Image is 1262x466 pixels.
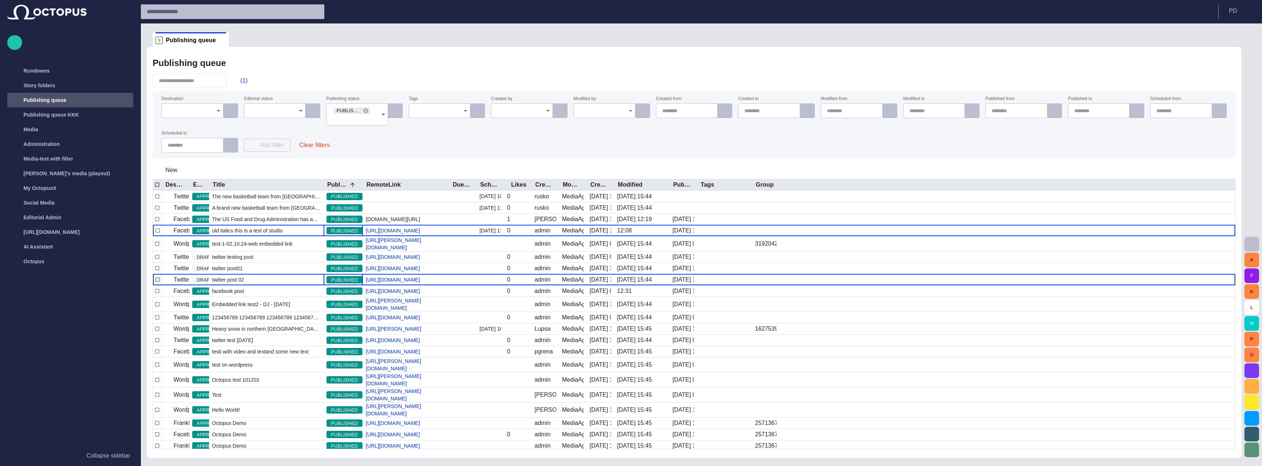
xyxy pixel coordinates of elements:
[161,131,187,136] label: Scheduled to
[174,203,191,212] p: Twitter
[153,32,229,47] div: SPublishing queue
[327,301,362,308] span: PUBLISHED
[212,204,321,212] span: A brand new basketball team from Thailand won the World Cup.
[212,301,290,308] span: Embedded link test2 - DJ - 24.09.24
[460,106,471,116] button: Open
[491,96,513,102] label: Created by
[212,276,244,283] span: twitter post 02
[617,192,652,201] div: 9/3 15:44
[409,96,418,102] label: Tags
[562,192,584,201] div: MediaAgent
[212,253,254,261] span: twitter testing post
[507,227,510,235] div: 0
[193,181,203,188] div: Editorial status
[535,300,551,308] div: admin
[507,313,510,322] div: 0
[7,93,133,107] div: Publishing queue
[174,226,199,235] p: Facebook
[1244,332,1259,346] button: P
[192,227,227,235] span: APPROVED
[672,348,694,356] div: 9/23/2020 12:16
[192,265,217,272] span: DRAFT
[192,348,227,356] span: APPROVED
[535,361,551,369] div: admin
[363,253,423,261] a: [URL][DOMAIN_NAME]
[617,361,652,369] div: 9/3 15:45
[535,192,549,201] div: rusko
[165,181,183,188] div: Destination
[590,406,611,414] div: 10/23/2020 10:22
[192,407,227,414] span: APPROVED
[507,287,510,295] div: 0
[590,215,611,223] div: 8/19/2015 16:32
[1244,268,1259,283] button: F
[212,337,253,344] span: twitter test 05.31.2019
[617,287,632,295] div: 12:31
[23,96,66,104] p: Publishing queue
[1068,96,1092,102] label: Published to
[192,392,227,399] span: APPROVED
[327,216,362,223] span: PUBLISHED
[480,181,498,188] div: Scheduled
[230,74,251,87] button: (1)
[535,391,556,399] div: F. Krizek
[327,254,362,261] span: PUBLISHED
[212,227,282,234] span: old italics this is a test of studio
[562,391,584,399] div: MediaAgent
[672,240,694,248] div: 10/2/2024 09:47
[507,204,510,212] div: 0
[656,96,682,102] label: Created from
[985,96,1015,102] label: Published from
[617,300,652,308] div: 9/3 15:44
[23,111,79,118] p: Publishing queue KKK
[327,181,357,188] div: Publishing status
[562,253,584,261] div: MediaAgent
[590,430,611,439] div: 11/2/2020 16:52
[507,215,510,223] div: 1
[174,215,199,224] p: Facebook
[333,107,370,114] div: PUBLISHED
[618,181,642,188] div: Modified
[327,326,362,333] span: PUBLISHED
[174,300,225,309] p: Wordpress Reunion
[1223,4,1258,18] button: PD
[590,253,611,261] div: 3/30/2016 09:58
[672,276,694,284] div: 3/30/2016 12:15
[590,442,611,450] div: 11/2/2020 16:52
[212,376,259,384] span: Octopus test 101201
[507,348,510,356] div: 0
[535,430,551,439] div: admin
[1244,253,1259,267] button: A
[23,82,55,89] p: Story folders
[174,275,191,284] p: Twitter
[672,430,694,439] div: 11/2/2020 16:56
[174,336,191,345] p: Twitter
[333,107,364,114] span: PUBLISHED
[617,276,652,284] div: 9/3 15:44
[535,287,551,295] div: admin
[153,58,226,68] h2: Publishing queue
[192,301,227,308] span: APPROVED
[590,419,611,427] div: 11/2/2020 16:52
[590,192,611,201] div: 2/18/2014 10:47
[212,348,309,355] span: testi with video and textand some new text
[296,106,306,116] button: Open
[87,451,130,460] p: Collapse sidebar
[192,326,227,333] span: APPROVED
[479,202,501,213] div: 3/4/2014 11:10
[7,166,133,181] div: [PERSON_NAME]'s media (playout)
[617,391,652,399] div: 9/3 15:45
[672,227,694,235] div: 9/2 17:06
[590,325,611,333] div: 5/16/2018 10:43
[327,420,362,427] span: PUBLISHED
[7,254,133,269] div: Octopus
[327,362,362,369] span: PUBLISHED
[903,96,925,102] label: Modified to
[174,430,199,439] p: Facebook
[23,170,110,177] p: [PERSON_NAME]'s media (playout)
[212,325,321,333] span: Heavy snow in northern Japan
[535,313,551,322] div: admin
[507,430,510,439] div: 0
[479,323,501,334] div: 5/16/2018 10:44
[562,325,584,333] div: MediaAgent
